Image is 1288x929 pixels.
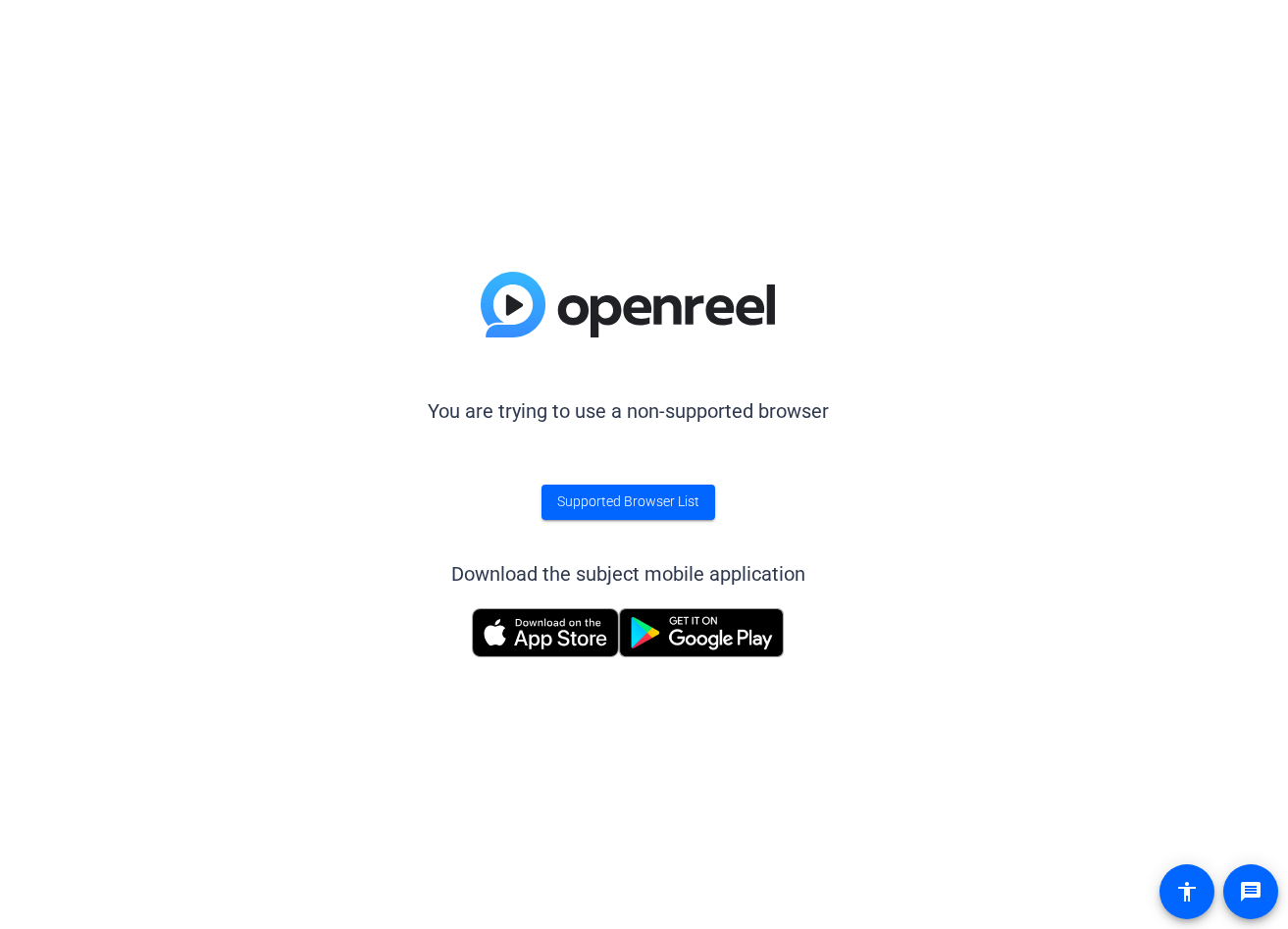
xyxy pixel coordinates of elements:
img: blue-gradient.svg [481,272,775,336]
mat-icon: accessibility [1175,880,1199,903]
img: Get it on Google Play [619,608,784,657]
span: Supported Browser List [557,491,699,512]
p: You are trying to use a non-supported browser [428,396,829,426]
img: Download on the App Store [472,608,619,657]
div: Download the subject mobile application [451,559,805,589]
mat-icon: message [1239,880,1262,903]
a: Supported Browser List [541,485,715,520]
